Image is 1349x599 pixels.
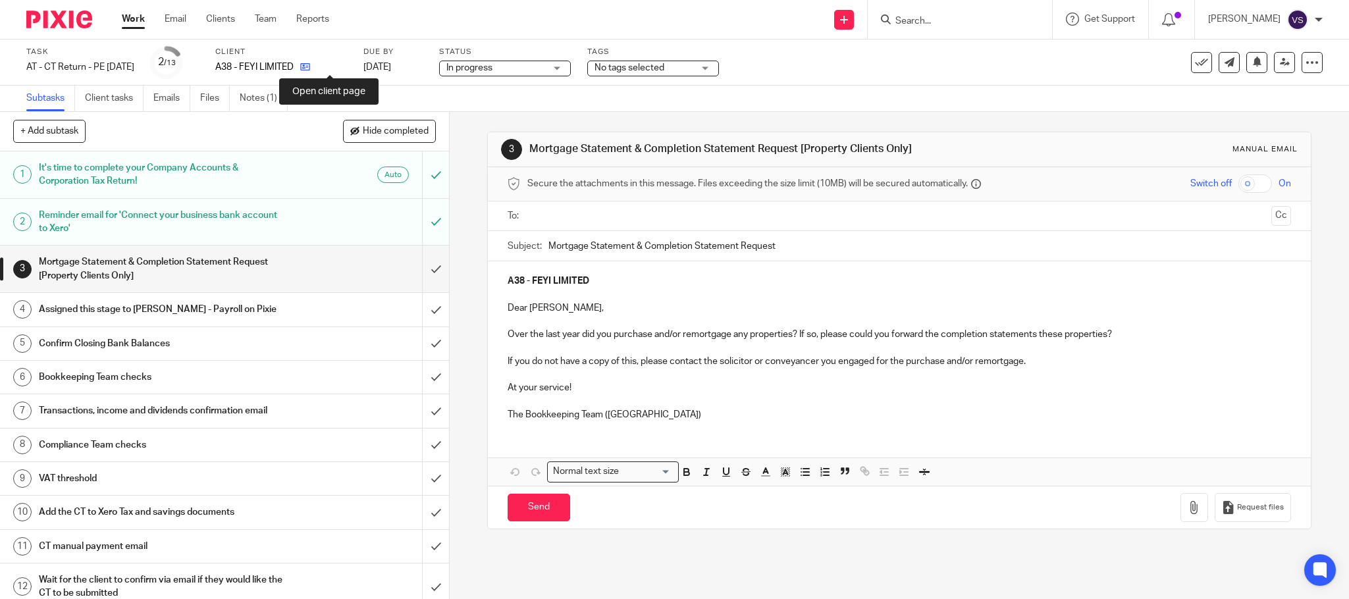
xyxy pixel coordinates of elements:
button: Hide completed [343,120,436,142]
a: Subtasks [26,86,75,111]
div: Auto [377,167,409,183]
h1: Add the CT to Xero Tax and savings documents [39,502,286,522]
label: Tags [587,47,719,57]
label: To: [508,209,522,222]
div: 9 [13,469,32,488]
h1: Transactions, income and dividends confirmation email [39,401,286,421]
a: Team [255,13,277,26]
p: A38 - FEYI LIMITED [215,61,294,74]
button: + Add subtask [13,120,86,142]
span: In progress [446,63,492,72]
span: [DATE] [363,63,391,72]
h1: VAT threshold [39,469,286,488]
a: Emails [153,86,190,111]
h1: It's time to complete your Company Accounts & Corporation Tax Return! [39,158,286,192]
label: Status [439,47,571,57]
div: 2 [158,55,176,70]
p: At your service! [508,381,1291,394]
h1: Assigned this stage to [PERSON_NAME] - Payroll on Pixie [39,299,286,319]
input: Send [508,494,570,522]
a: Notes (1) [240,86,288,111]
input: Search for option [623,465,671,479]
a: Email [165,13,186,26]
a: Files [200,86,230,111]
p: Dear [PERSON_NAME], [508,301,1291,315]
div: Manual email [1232,144,1298,155]
label: Client [215,47,347,57]
p: Over the last year did you purchase and/or remortgage any properties? If so, please could you for... [508,328,1291,341]
div: 7 [13,402,32,420]
div: 5 [13,334,32,353]
span: No tags selected [595,63,664,72]
a: Clients [206,13,235,26]
p: The Bookkeeping Team ([GEOGRAPHIC_DATA]) [508,408,1291,421]
span: Request files [1237,502,1284,513]
strong: A38 - FEYI LIMITED [508,276,589,286]
p: [PERSON_NAME] [1208,13,1281,26]
button: Cc [1271,206,1291,226]
h1: Bookkeeping Team checks [39,367,286,387]
span: Hide completed [363,126,429,137]
div: 11 [13,537,32,556]
span: Secure the attachments in this message. Files exceeding the size limit (10MB) will be secured aut... [527,177,968,190]
div: 12 [13,577,32,596]
a: Work [122,13,145,26]
h1: Compliance Team checks [39,435,286,455]
div: 1 [13,165,32,184]
input: Search [894,16,1013,28]
p: If you do not have a copy of this, please contact the solicitor or conveyancer you engaged for th... [508,355,1291,368]
div: 2 [13,213,32,231]
label: Task [26,47,134,57]
small: /13 [164,59,176,66]
div: 4 [13,300,32,319]
div: 6 [13,368,32,386]
a: Reports [296,13,329,26]
span: On [1279,177,1291,190]
img: svg%3E [1287,9,1308,30]
a: Client tasks [85,86,144,111]
div: 3 [501,139,522,160]
h1: Reminder email for 'Connect your business bank account to Xero' [39,205,286,239]
div: 3 [13,260,32,278]
img: Pixie [26,11,92,28]
div: AT - CT Return - PE 31-05-2025 [26,61,134,74]
span: Switch off [1190,177,1232,190]
h1: Confirm Closing Bank Balances [39,334,286,353]
div: Search for option [547,461,679,482]
h1: Mortgage Statement & Completion Statement Request [Property Clients Only] [39,252,286,286]
a: Audit logs [298,86,348,111]
h1: CT manual payment email [39,536,286,556]
div: 8 [13,436,32,454]
label: Due by [363,47,423,57]
h1: Mortgage Statement & Completion Statement Request [Property Clients Only] [529,142,928,156]
div: 10 [13,503,32,521]
span: Normal text size [550,465,622,479]
button: Request files [1215,493,1291,523]
label: Subject: [508,240,542,253]
span: Get Support [1084,14,1135,24]
div: AT - CT Return - PE [DATE] [26,61,134,74]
